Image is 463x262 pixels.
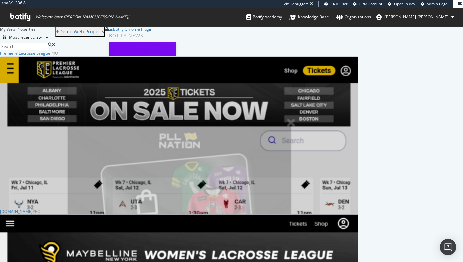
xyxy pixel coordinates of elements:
span: colin.reid [384,14,449,20]
div: Botify news [109,32,311,39]
span: CRM User [331,1,348,6]
a: Demo Web Property [55,29,105,34]
span: Welcome back, [PERSON_NAME].[PERSON_NAME] ! [35,14,129,20]
div: Demo Web Property [59,28,104,35]
a: Knowledge Base [289,8,329,26]
img: What Happens When ChatGPT Is Your Holiday Shopper? [109,42,176,95]
a: CRM Account [353,1,382,7]
span: Open in dev [394,1,415,6]
a: Open in dev [388,1,415,7]
div: Knowledge Base [289,14,329,21]
span: Admin Page [427,1,448,6]
div: Open Intercom Messenger [440,239,456,255]
div: Botify Academy [246,14,282,21]
div: Organizations [336,14,371,21]
div: Pro [50,50,58,56]
div: Viz Debugger: [284,1,308,7]
a: Admin Page [421,1,448,7]
button: Demo Web Property [55,26,105,37]
button: [PERSON_NAME].[PERSON_NAME] [371,12,460,23]
div: Botify Chrome Plugin [113,26,152,32]
span: CRM Account [359,1,382,6]
a: Organizations [336,8,371,26]
a: Botify Academy [246,8,282,26]
a: Botify Chrome Plugin [109,26,152,32]
div: Pro [33,209,40,214]
div: Most recent crawl [9,35,43,39]
a: CRM User [324,1,348,7]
